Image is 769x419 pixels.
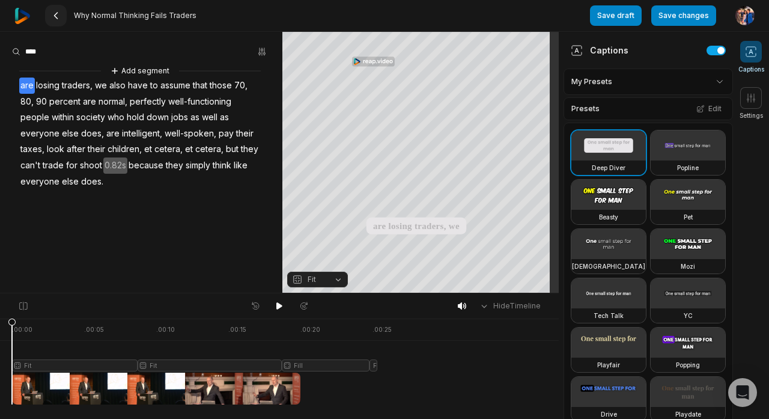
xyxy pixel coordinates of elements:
span: children, [106,141,143,158]
span: does, [80,126,105,142]
span: but [225,141,240,158]
span: they [240,141,260,158]
span: shoot [79,158,103,174]
div: My Presets [564,69,733,95]
span: everyone [19,126,61,142]
span: as [189,109,201,126]
button: Captions [738,41,764,74]
span: assume [159,78,192,94]
span: as [219,109,230,126]
span: else [61,126,80,142]
span: Captions [738,65,764,74]
span: cetera, [153,141,184,158]
span: normal, [97,94,129,110]
h3: Popline [677,163,699,173]
button: Settings [740,87,763,120]
span: trade [41,158,65,174]
h3: Playdate [675,409,701,419]
span: intelligent, [121,126,163,142]
span: Why Normal Thinking Fails Traders [74,11,196,20]
span: else [61,174,80,190]
span: traders, [61,78,94,94]
span: simply [184,158,211,174]
span: who [106,109,126,126]
span: jobs [170,109,189,126]
span: well [201,109,219,126]
h3: Deep Diver [592,163,625,173]
span: well-spoken, [163,126,217,142]
h3: Beasty [599,212,618,222]
div: Presets [564,97,733,120]
span: does. [80,174,105,190]
div: Captions [571,44,628,57]
span: are [82,94,97,110]
span: everyone [19,174,61,190]
span: percent [48,94,82,110]
span: society [75,109,106,126]
h3: Pet [684,212,693,222]
span: are [19,78,35,94]
h3: YC [684,311,693,320]
span: are [105,126,121,142]
span: think [211,158,233,174]
span: 70, [233,78,249,94]
span: those [208,78,233,94]
span: to [149,78,159,94]
span: well-functioning [167,94,233,110]
h3: Popping [676,360,700,370]
span: pay [217,126,235,142]
button: HideTimeline [475,297,544,315]
span: taxes, [19,141,46,158]
span: within [50,109,75,126]
span: cetera, [194,141,225,158]
span: after [65,141,87,158]
span: also [108,78,127,94]
span: their [235,126,255,142]
span: can't [19,158,41,174]
span: hold [126,109,145,126]
span: have [127,78,149,94]
button: Save changes [651,5,716,26]
h3: [DEMOGRAPHIC_DATA] [572,261,645,271]
div: . 00:25 [372,325,392,334]
span: 90 [35,94,48,110]
span: that [192,78,208,94]
span: et [184,141,194,158]
span: for [65,158,79,174]
button: Save draft [590,5,642,26]
h3: Tech Talk [594,311,624,320]
span: losing [35,78,61,94]
button: Add segment [108,64,172,78]
button: Fit [287,272,348,287]
h3: Mozi [681,261,695,271]
img: reap [14,8,31,24]
h3: Drive [601,409,617,419]
span: down [145,109,170,126]
span: like [233,158,249,174]
span: because [127,158,165,174]
span: their [87,141,106,158]
h3: Playfair [597,360,620,370]
span: perfectly [129,94,167,110]
span: we [94,78,108,94]
span: Settings [740,111,763,120]
span: Fit [308,274,316,285]
span: 80, [19,94,35,110]
div: Open Intercom Messenger [728,378,757,407]
span: et [143,141,153,158]
button: Edit [693,101,725,117]
span: 0.82s [103,158,127,174]
span: look [46,141,65,158]
span: people [19,109,50,126]
span: they [165,158,184,174]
